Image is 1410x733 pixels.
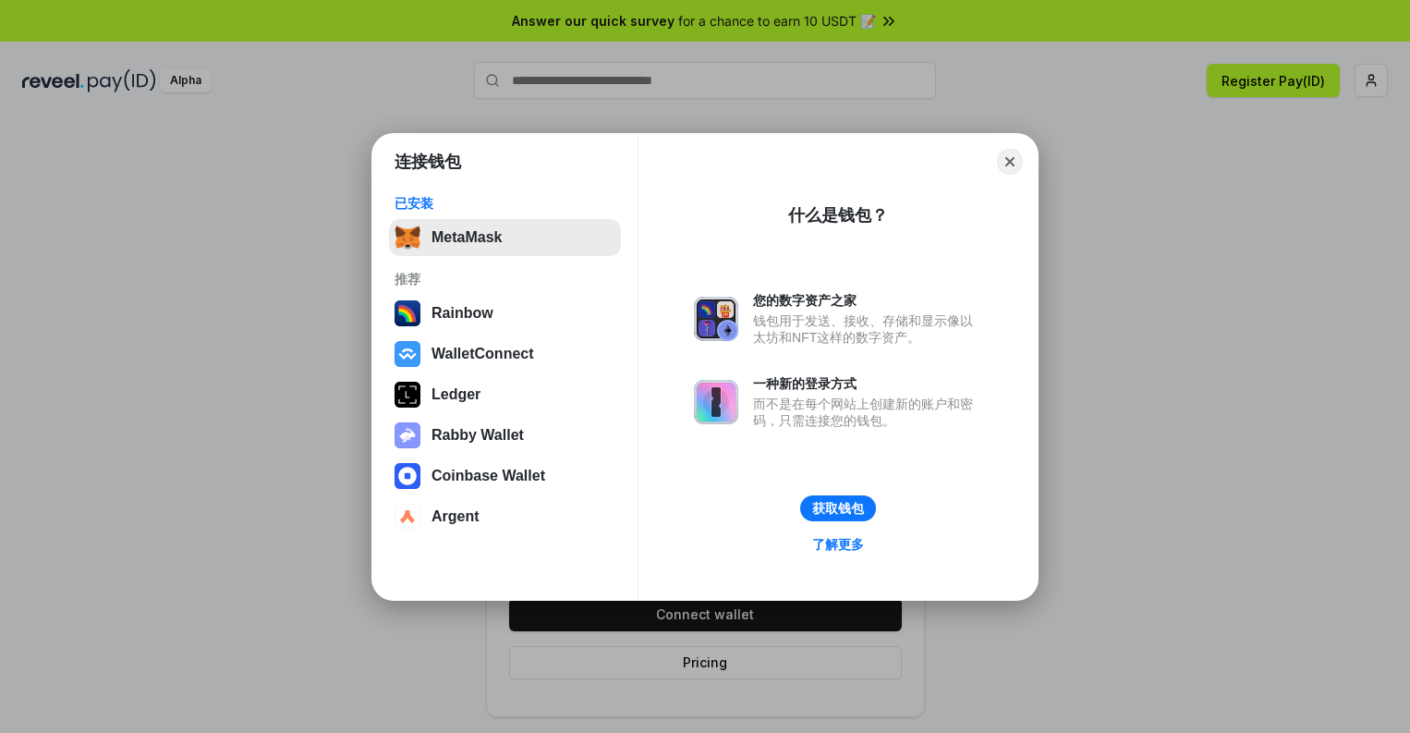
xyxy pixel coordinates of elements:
img: svg+xml,%3Csvg%20width%3D%2228%22%20height%3D%2228%22%20viewBox%3D%220%200%2028%2028%22%20fill%3D... [395,463,420,489]
div: Rabby Wallet [432,427,524,444]
button: MetaMask [389,219,621,256]
div: 而不是在每个网站上创建新的账户和密码，只需连接您的钱包。 [753,396,982,429]
a: 了解更多 [801,532,875,556]
div: Rainbow [432,305,493,322]
button: Rabby Wallet [389,417,621,454]
img: svg+xml,%3Csvg%20width%3D%2228%22%20height%3D%2228%22%20viewBox%3D%220%200%2028%2028%22%20fill%3D... [395,504,420,530]
button: Argent [389,498,621,535]
button: 获取钱包 [800,495,876,521]
div: MetaMask [432,229,502,246]
button: Ledger [389,376,621,413]
button: Rainbow [389,295,621,332]
div: Argent [432,508,480,525]
div: 已安装 [395,195,615,212]
button: WalletConnect [389,336,621,373]
div: WalletConnect [432,346,534,362]
div: 了解更多 [812,536,864,553]
img: svg+xml,%3Csvg%20xmlns%3D%22http%3A%2F%2Fwww.w3.org%2F2000%2Fsvg%22%20fill%3D%22none%22%20viewBox... [694,380,738,424]
div: 一种新的登录方式 [753,375,982,392]
img: svg+xml,%3Csvg%20fill%3D%22none%22%20height%3D%2233%22%20viewBox%3D%220%200%2035%2033%22%20width%... [395,225,420,250]
h1: 连接钱包 [395,151,461,173]
img: svg+xml,%3Csvg%20width%3D%22120%22%20height%3D%22120%22%20viewBox%3D%220%200%20120%20120%22%20fil... [395,300,420,326]
div: 钱包用于发送、接收、存储和显示像以太坊和NFT这样的数字资产。 [753,312,982,346]
button: Coinbase Wallet [389,458,621,495]
div: 您的数字资产之家 [753,292,982,309]
button: Close [997,149,1023,175]
img: svg+xml,%3Csvg%20xmlns%3D%22http%3A%2F%2Fwww.w3.org%2F2000%2Fsvg%22%20width%3D%2228%22%20height%3... [395,382,420,408]
div: 获取钱包 [812,500,864,517]
img: svg+xml,%3Csvg%20xmlns%3D%22http%3A%2F%2Fwww.w3.org%2F2000%2Fsvg%22%20fill%3D%22none%22%20viewBox... [395,422,420,448]
div: 推荐 [395,271,615,287]
div: Ledger [432,386,480,403]
img: svg+xml,%3Csvg%20width%3D%2228%22%20height%3D%2228%22%20viewBox%3D%220%200%2028%2028%22%20fill%3D... [395,341,420,367]
div: Coinbase Wallet [432,468,545,484]
img: svg+xml,%3Csvg%20xmlns%3D%22http%3A%2F%2Fwww.w3.org%2F2000%2Fsvg%22%20fill%3D%22none%22%20viewBox... [694,297,738,341]
div: 什么是钱包？ [788,204,888,226]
